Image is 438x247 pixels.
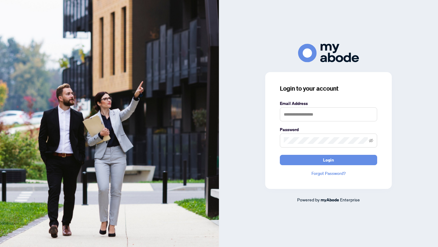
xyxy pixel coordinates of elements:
a: myAbode [321,197,339,203]
button: Login [280,155,377,165]
label: Email Address [280,100,377,107]
img: ma-logo [298,44,359,62]
span: Powered by [297,197,320,202]
label: Password [280,126,377,133]
span: Login [323,155,334,165]
a: Forgot Password? [280,170,377,177]
h3: Login to your account [280,84,377,93]
span: Enterprise [340,197,360,202]
span: eye-invisible [369,138,373,143]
